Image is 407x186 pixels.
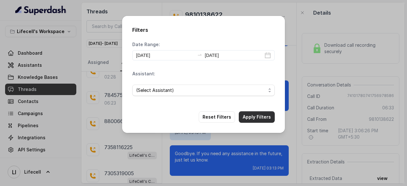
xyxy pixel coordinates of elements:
p: Assistant: [132,71,155,77]
input: End date [205,52,263,59]
span: (Select Assistant) [136,86,266,94]
span: swap-right [197,52,202,57]
button: (Select Assistant) [132,85,275,96]
input: Start date [136,52,195,59]
button: Reset Filters [199,111,235,123]
h2: Filters [132,26,275,34]
span: to [197,52,202,57]
button: Apply Filters [239,111,275,123]
p: Date Range: [132,41,160,48]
